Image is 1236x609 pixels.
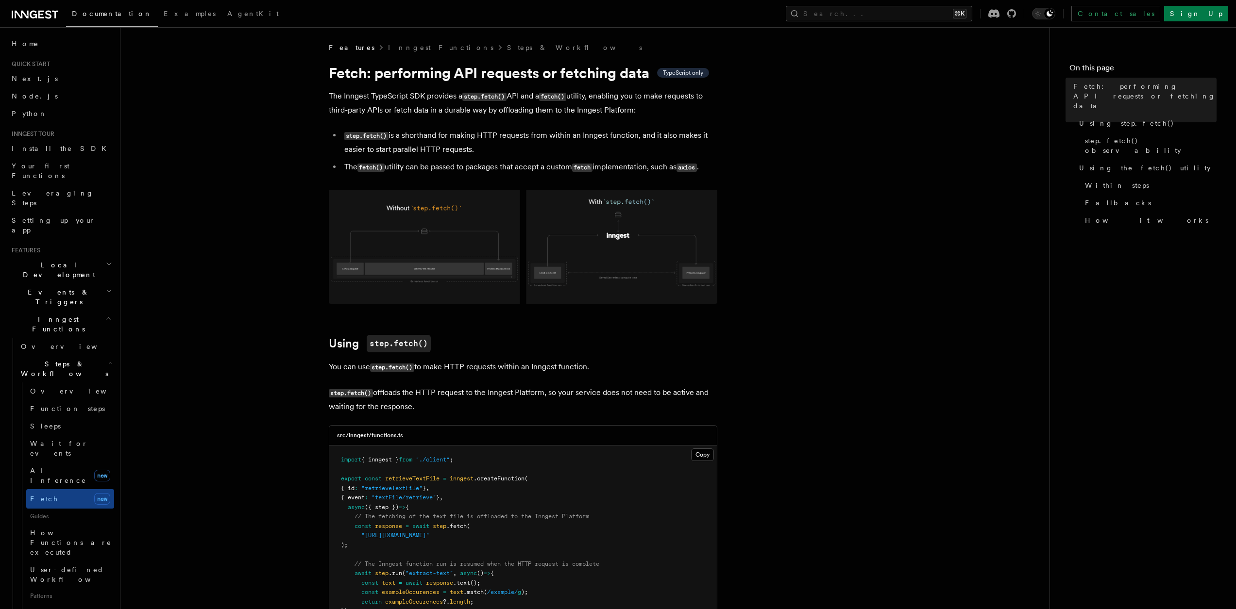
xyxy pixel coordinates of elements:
[337,431,403,439] h3: src/inngest/functions.ts
[525,475,528,482] span: (
[518,589,521,595] span: g
[470,579,480,586] span: ();
[399,579,402,586] span: =
[8,184,114,212] a: Leveraging Steps
[443,589,446,595] span: =
[382,589,440,595] span: exampleOccurences
[26,588,114,604] span: Patterns
[26,382,114,400] a: Overview
[453,570,457,576] span: ,
[8,157,114,184] a: Your first Functions
[361,598,382,605] span: return
[341,542,348,548] span: );
[450,475,474,482] span: inngest
[355,560,599,567] span: // The Inngest function run is resumed when the HTTP request is complete
[361,485,423,492] span: "retrieveTextFile"
[402,570,406,576] span: (
[572,164,593,172] code: fetch
[329,389,373,397] code: step.fetch()
[677,164,697,172] code: axios
[26,561,114,588] a: User-defined Workflows
[406,570,453,576] span: "extract-text"
[450,589,463,595] span: text
[72,10,152,17] span: Documentation
[17,355,114,382] button: Steps & Workflows
[385,598,443,605] span: exampleOccurences
[8,287,106,307] span: Events & Triggers
[1164,6,1228,21] a: Sign Up
[1081,132,1217,159] a: step.fetch() observability
[460,570,477,576] span: async
[26,400,114,417] a: Function steps
[453,579,470,586] span: .text
[8,130,54,138] span: Inngest tour
[1085,181,1149,190] span: Within steps
[372,494,436,501] span: "textFile/retrieve"
[1071,6,1160,21] a: Contact sales
[8,70,114,87] a: Next.js
[8,35,114,52] a: Home
[433,523,446,529] span: step
[21,343,121,350] span: Overview
[1073,82,1217,111] span: Fetch: performing API requests or fetching data
[8,314,105,334] span: Inngest Functions
[1085,198,1151,208] span: Fallbacks
[12,92,58,100] span: Node.js
[26,524,114,561] a: How Functions are executed
[17,338,114,355] a: Overview
[341,494,365,501] span: { event
[375,570,389,576] span: step
[367,335,431,352] code: step.fetch()
[470,598,474,605] span: ;
[385,475,440,482] span: retrieveTextFile
[436,494,440,501] span: }
[8,256,114,283] button: Local Development
[416,456,450,463] span: "./client"
[406,504,409,510] span: {
[382,579,395,586] span: text
[361,456,399,463] span: { inngest }
[12,39,39,49] span: Home
[365,504,399,510] span: ({ step })
[1075,159,1217,177] a: Using the fetch() utility
[341,485,355,492] span: { id
[355,523,372,529] span: const
[348,504,365,510] span: async
[1079,163,1211,173] span: Using the fetch() utility
[953,9,966,18] kbd: ⌘K
[1069,78,1217,115] a: Fetch: performing API requests or fetching data
[663,69,703,77] span: TypeScript only
[329,89,717,117] p: The Inngest TypeScript SDK provides a API and a utility, enabling you to make requests to third-p...
[30,467,86,484] span: AI Inference
[477,570,484,576] span: ()
[164,10,216,17] span: Examples
[361,589,378,595] span: const
[474,475,525,482] span: .createFunction
[521,589,528,595] span: );
[30,405,105,412] span: Function steps
[12,75,58,82] span: Next.js
[462,93,507,101] code: step.fetch()
[26,417,114,435] a: Sleeps
[443,475,446,482] span: =
[1081,212,1217,229] a: How it works
[30,495,58,503] span: Fetch
[26,509,114,524] span: Guides
[450,598,470,605] span: length
[423,485,426,492] span: }
[691,448,714,461] button: Copy
[8,283,114,311] button: Events & Triggers
[1069,62,1217,78] h4: On this page
[539,93,566,101] code: fetch()
[341,456,361,463] span: import
[361,532,429,539] span: "[URL][DOMAIN_NAME]"
[94,470,110,481] span: new
[158,3,221,26] a: Examples
[329,190,717,304] img: Using Fetch offloads the HTTP request to the Inngest Platform
[221,3,285,26] a: AgentKit
[467,523,470,529] span: (
[341,160,717,174] li: The utility can be passed to packages that accept a custom implementation, such as .
[355,570,372,576] span: await
[388,43,493,52] a: Inngest Functions
[426,485,429,492] span: ,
